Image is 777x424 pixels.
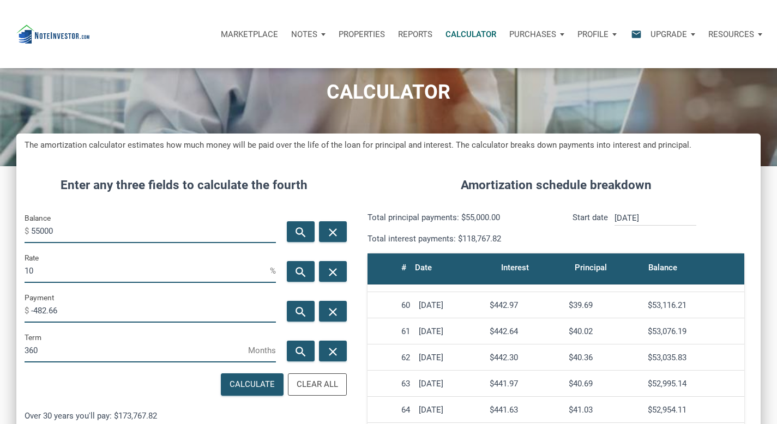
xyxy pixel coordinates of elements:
[368,232,547,245] p: Total interest payments: $118,767.82
[221,29,278,39] p: Marketplace
[25,331,41,344] label: Term
[294,305,307,319] i: search
[401,260,406,275] div: #
[25,211,51,225] label: Balance
[294,265,307,279] i: search
[419,300,481,310] div: [DATE]
[644,18,702,51] button: Upgrade
[419,405,481,415] div: [DATE]
[439,18,503,51] a: Calculator
[569,379,639,389] div: $40.69
[569,300,639,310] div: $39.69
[221,373,284,396] button: Calculate
[648,260,677,275] div: Balance
[415,260,432,275] div: Date
[630,28,643,40] i: email
[291,29,317,39] p: Notes
[214,18,285,51] button: Marketplace
[571,18,623,51] button: Profile
[702,18,769,51] button: Resources
[327,265,340,279] i: close
[287,341,315,361] button: search
[419,326,481,336] div: [DATE]
[577,29,609,39] p: Profile
[327,305,340,319] i: close
[294,226,307,239] i: search
[31,298,276,323] input: Payment
[25,291,54,304] label: Payment
[501,260,529,275] div: Interest
[569,353,639,362] div: $40.36
[25,409,343,422] p: Over 30 years you'll pay: $173,767.82
[25,338,248,362] input: Term
[319,301,347,322] button: close
[372,300,409,310] div: 60
[287,261,315,282] button: search
[368,211,547,224] p: Total principal payments: $55,000.00
[372,353,409,362] div: 62
[372,326,409,336] div: 61
[31,219,276,243] input: Balance
[319,261,347,282] button: close
[391,18,439,51] button: Reports
[287,221,315,242] button: search
[648,353,740,362] div: $53,035.83
[650,29,687,39] p: Upgrade
[503,18,571,51] button: Purchases
[648,405,740,415] div: $52,954.11
[490,405,560,415] div: $441.63
[297,378,338,391] div: Clear All
[648,379,740,389] div: $52,995.14
[569,405,639,415] div: $41.03
[623,18,644,51] button: email
[708,29,754,39] p: Resources
[287,301,315,322] button: search
[339,29,385,39] p: Properties
[648,326,740,336] div: $53,076.19
[230,378,275,391] div: Calculate
[319,221,347,242] button: close
[332,18,391,51] a: Properties
[294,345,307,359] i: search
[372,379,409,389] div: 63
[398,29,432,39] p: Reports
[445,29,496,39] p: Calculator
[25,302,31,319] span: $
[359,176,752,195] h4: Amortization schedule breakdown
[248,342,276,359] span: Months
[575,260,607,275] div: Principal
[25,222,31,240] span: $
[8,81,769,104] h1: CALCULATOR
[419,379,481,389] div: [DATE]
[419,353,481,362] div: [DATE]
[573,211,608,245] p: Start date
[490,300,560,310] div: $442.97
[490,353,560,362] div: $442.30
[270,262,276,280] span: %
[25,176,343,195] h4: Enter any three fields to calculate the fourth
[25,258,270,283] input: Rate
[372,405,409,415] div: 64
[569,326,639,336] div: $40.02
[288,373,347,396] button: Clear All
[25,251,39,264] label: Rate
[648,300,740,310] div: $53,116.21
[16,25,89,44] img: NoteUnlimited
[490,379,560,389] div: $441.97
[25,139,752,152] h5: The amortization calculator estimates how much money will be paid over the life of the loan for p...
[327,226,340,239] i: close
[490,326,560,336] div: $442.64
[509,29,556,39] p: Purchases
[319,341,347,361] button: close
[285,18,332,51] button: Notes
[327,345,340,359] i: close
